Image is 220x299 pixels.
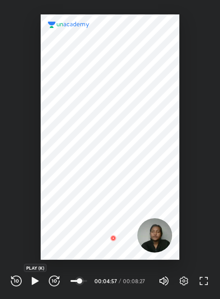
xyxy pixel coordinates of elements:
[108,233,119,244] img: wMgqJGBwKWe8AAAAABJRU5ErkJggg==
[48,22,89,28] img: logo.2a7e12a2.svg
[119,278,121,284] div: /
[123,278,148,284] div: 00:08:27
[94,278,117,284] div: 00:04:57
[24,264,47,272] div: PLAY (K)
